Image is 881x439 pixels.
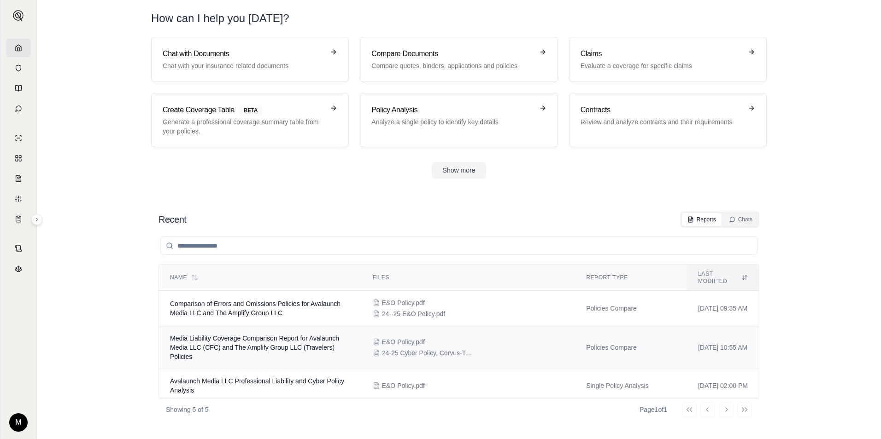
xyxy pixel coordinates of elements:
td: Single Policy Analysis [575,369,687,403]
span: BETA [238,105,263,116]
img: Expand sidebar [13,10,24,21]
button: Reports [682,213,722,226]
button: Show more [432,162,487,179]
div: Reports [687,216,716,223]
td: [DATE] 09:35 AM [687,291,759,326]
div: M [9,413,28,432]
h3: Chat with Documents [163,48,324,59]
a: Policy Comparisons [6,149,31,168]
p: Evaluate a coverage for specific claims [581,61,742,70]
a: Prompt Library [6,79,31,98]
span: E&O Policy.pdf [382,381,425,390]
h3: Policy Analysis [371,104,533,116]
div: Chats [729,216,752,223]
p: Compare quotes, binders, applications and policies [371,61,533,70]
a: Contract Analysis [6,239,31,258]
h1: How can I help you [DATE]? [151,11,767,26]
th: Report Type [575,265,687,291]
h3: Compare Documents [371,48,533,59]
h2: Recent [159,213,186,226]
td: [DATE] 02:00 PM [687,369,759,403]
p: Chat with your insurance related documents [163,61,324,70]
a: Create Coverage TableBETAGenerate a professional coverage summary table from your policies. [151,93,349,147]
p: Review and analyze contracts and their requirements [581,117,742,127]
div: Page 1 of 1 [640,405,667,414]
span: Avalaunch Media LLC Professional Liability and Cyber Policy Analysis [170,377,344,394]
button: Chats [723,213,758,226]
p: Generate a professional coverage summary table from your policies. [163,117,324,136]
a: Documents Vault [6,59,31,77]
a: ClaimsEvaluate a coverage for specific claims [569,37,767,82]
a: Claim Coverage [6,169,31,188]
h3: Create Coverage Table [163,104,324,116]
span: 24-25 Cyber Policy, Corvus-Travelers.pdf [382,348,474,358]
td: Policies Compare [575,326,687,369]
th: Files [362,265,575,291]
a: Policy AnalysisAnalyze a single policy to identify key details [360,93,558,147]
td: Policies Compare [575,291,687,326]
a: Custom Report [6,190,31,208]
a: Legal Search Engine [6,260,31,278]
h3: Claims [581,48,742,59]
a: Coverage Table [6,210,31,228]
span: 24--25 E&O Policy.pdf [382,309,445,318]
button: Expand sidebar [31,214,42,225]
h3: Contracts [581,104,742,116]
a: Home [6,39,31,57]
a: Single Policy [6,129,31,147]
div: Last modified [698,270,748,285]
a: Compare DocumentsCompare quotes, binders, applications and policies [360,37,558,82]
a: ContractsReview and analyze contracts and their requirements [569,93,767,147]
span: E&O Policy.pdf [382,298,425,307]
p: Analyze a single policy to identify key details [371,117,533,127]
p: Showing 5 of 5 [166,405,209,414]
td: [DATE] 10:55 AM [687,326,759,369]
button: Expand sidebar [9,6,28,25]
span: E&O Policy.pdf [382,337,425,347]
div: Name [170,274,351,281]
span: Media Liability Coverage Comparison Report for Avalaunch Media LLC (CFC) and The Amplify Group LL... [170,335,339,360]
span: Comparison of Errors and Omissions Policies for Avalaunch Media LLC and The Amplify Group LLC [170,300,341,317]
a: Chat [6,99,31,118]
a: Chat with DocumentsChat with your insurance related documents [151,37,349,82]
